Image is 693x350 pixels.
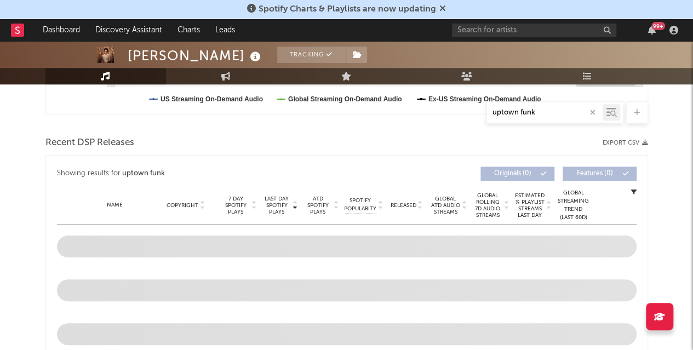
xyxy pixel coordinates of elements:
[122,167,165,180] div: uptown funk
[431,196,461,215] span: Global ATD Audio Streams
[344,197,376,213] span: Spotify Popularity
[262,196,291,215] span: Last Day Spotify Plays
[303,196,333,215] span: ATD Spotify Plays
[473,192,503,219] span: Global Rolling 7D Audio Streams
[487,108,603,117] input: Search by song name or URL
[128,47,264,65] div: [PERSON_NAME]
[57,167,347,181] div: Showing results for
[35,19,88,41] a: Dashboard
[88,19,170,41] a: Discovery Assistant
[603,140,648,146] button: Export CSV
[221,196,250,215] span: 7 Day Spotify Plays
[79,201,151,209] div: Name
[648,26,656,35] button: 99+
[170,19,208,41] a: Charts
[452,24,616,37] input: Search for artists
[167,202,198,209] span: Copyright
[45,136,134,150] span: Recent DSP Releases
[428,95,541,103] text: Ex-US Streaming On-Demand Audio
[557,189,590,222] div: Global Streaming Trend (Last 60D)
[208,19,243,41] a: Leads
[259,5,436,14] span: Spotify Charts & Playlists are now updating
[651,22,665,30] div: 99 +
[563,167,637,181] button: Features(0)
[515,192,545,219] span: Estimated % Playlist Streams Last Day
[391,202,416,209] span: Released
[439,5,446,14] span: Dismiss
[161,95,263,103] text: US Streaming On-Demand Audio
[288,95,402,103] text: Global Streaming On-Demand Audio
[488,170,538,177] span: Originals ( 0 )
[277,47,346,63] button: Tracking
[570,170,620,177] span: Features ( 0 )
[480,167,554,181] button: Originals(0)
